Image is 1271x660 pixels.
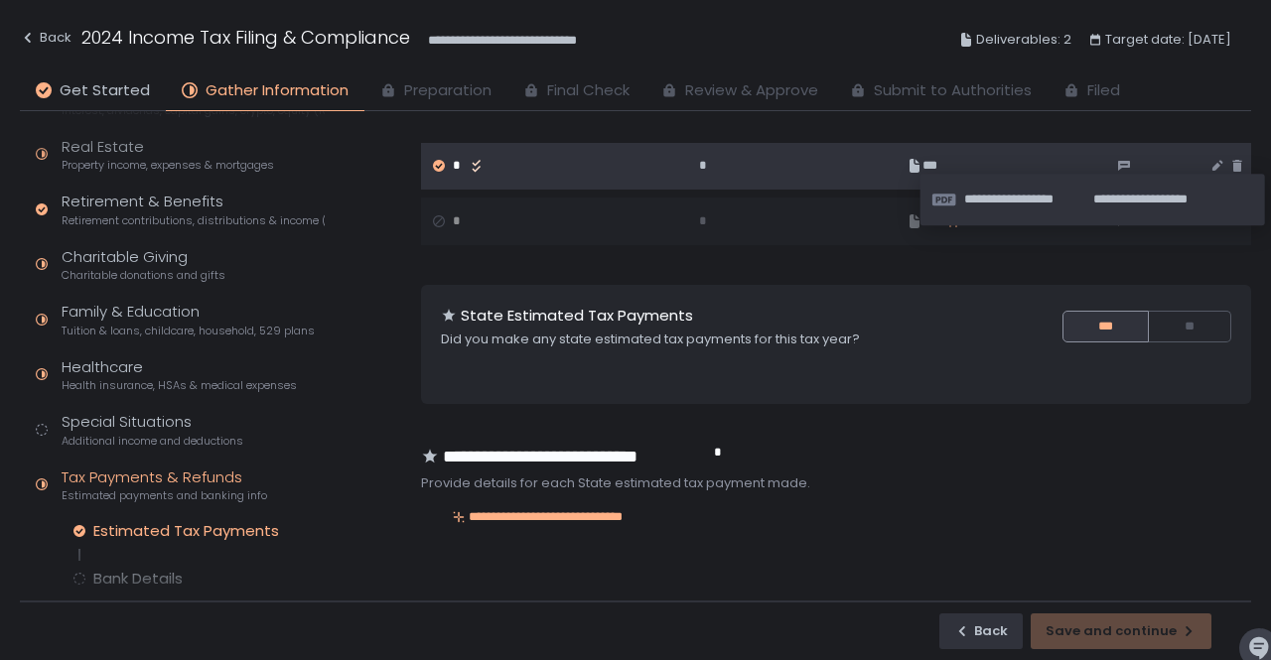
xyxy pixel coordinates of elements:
span: Submit to Authorities [874,79,1032,102]
div: Back [954,622,1008,640]
span: Additional income and deductions [62,434,243,449]
h1: State Estimated Tax Payments [461,305,693,328]
button: Back [939,613,1023,649]
div: Retirement & Benefits [62,191,325,228]
div: Bank Details [93,569,183,589]
span: Tuition & loans, childcare, household, 529 plans [62,324,315,338]
button: Back [20,24,71,57]
span: Get Started [60,79,150,102]
div: Real Estate [62,136,274,174]
span: Gather Information [206,79,349,102]
span: Property income, expenses & mortgages [62,158,274,173]
span: Final Check [547,79,630,102]
div: Back [20,26,71,50]
span: Health insurance, HSAs & medical expenses [62,378,297,393]
div: Special Situations [62,411,243,449]
h1: 2024 Income Tax Filing & Compliance [81,24,410,51]
span: Estimated payments and banking info [62,488,267,503]
div: Charitable Giving [62,246,225,284]
span: Interest, dividends, capital gains, crypto, equity (1099s, K-1s) [62,103,325,118]
span: Preparation [404,79,492,102]
div: Did you make any state estimated tax payments for this tax year? [441,330,983,348]
div: Estimated Tax Payments [93,521,279,541]
span: Review & Approve [685,79,818,102]
span: Charitable donations and gifts [62,268,225,283]
div: Tax Payments & Refunds [62,466,267,504]
span: Filed [1087,79,1120,102]
span: Retirement contributions, distributions & income (1099-R, 5498) [62,213,325,228]
div: Healthcare [62,356,297,394]
div: Provide details for each State estimated tax payment made. [421,474,1251,492]
div: Family & Education [62,301,315,338]
span: Deliverables: 2 [976,28,1071,52]
span: Target date: [DATE] [1105,28,1231,52]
